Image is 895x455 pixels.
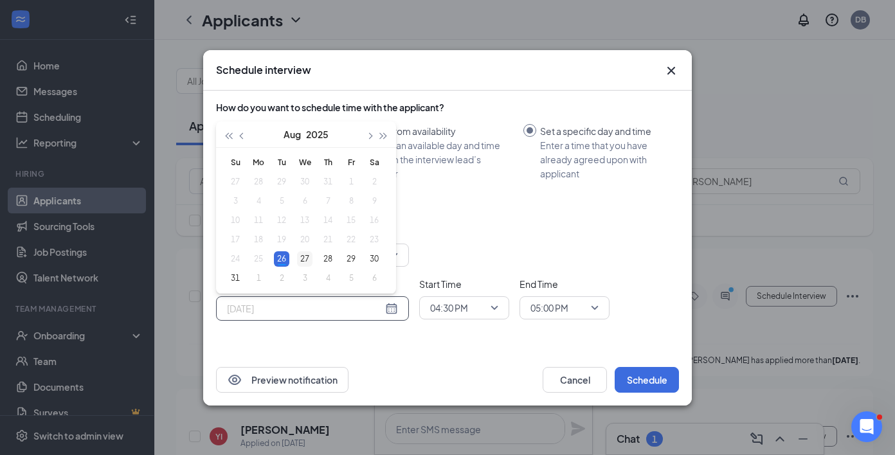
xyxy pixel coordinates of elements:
div: 6 [366,271,382,286]
th: We [293,153,316,172]
th: Tu [270,153,293,172]
button: 2025 [306,121,329,147]
button: Aug [284,121,301,147]
button: Cancel [543,367,607,393]
div: 27 [297,251,312,267]
div: How do you want to schedule time with the applicant? [216,101,679,114]
button: Close [664,63,679,78]
div: 30 [366,251,382,267]
th: Su [224,153,247,172]
iframe: Intercom live chat [851,411,882,442]
td: 2025-08-30 [363,249,386,269]
div: 4 [320,271,336,286]
div: 5 [343,271,359,286]
div: 26 [274,251,289,267]
th: Th [316,153,339,172]
h3: Schedule interview [216,63,311,77]
td: 2025-09-03 [293,269,316,288]
td: 2025-08-26 [270,249,293,269]
th: Mo [247,153,270,172]
td: 2025-09-05 [339,269,363,288]
td: 2025-08-29 [339,249,363,269]
div: Set a specific day and time [540,124,669,138]
div: 31 [228,271,243,286]
div: 28 [320,251,336,267]
span: 04:30 PM [430,298,468,317]
td: 2025-09-04 [316,269,339,288]
span: Start Time [419,277,509,291]
input: Aug 26, 2025 [227,301,383,316]
div: Select from availability [361,124,513,138]
div: 3 [297,271,312,286]
td: 2025-08-31 [224,269,247,288]
div: Choose an available day and time slot from the interview lead’s calendar [361,138,513,181]
td: 2025-09-02 [270,269,293,288]
div: 1 [251,271,266,286]
td: 2025-08-28 [316,249,339,269]
div: 29 [343,251,359,267]
svg: Eye [227,372,242,388]
div: 2 [274,271,289,286]
div: Enter a time that you have already agreed upon with applicant [540,138,669,181]
svg: Cross [664,63,679,78]
th: Fr [339,153,363,172]
td: 2025-09-01 [247,269,270,288]
th: Sa [363,153,386,172]
td: 2025-08-27 [293,249,316,269]
span: 05:00 PM [530,298,568,317]
button: EyePreview notification [216,367,348,393]
button: Schedule [615,367,679,393]
span: End Time [520,277,610,291]
td: 2025-09-06 [363,269,386,288]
